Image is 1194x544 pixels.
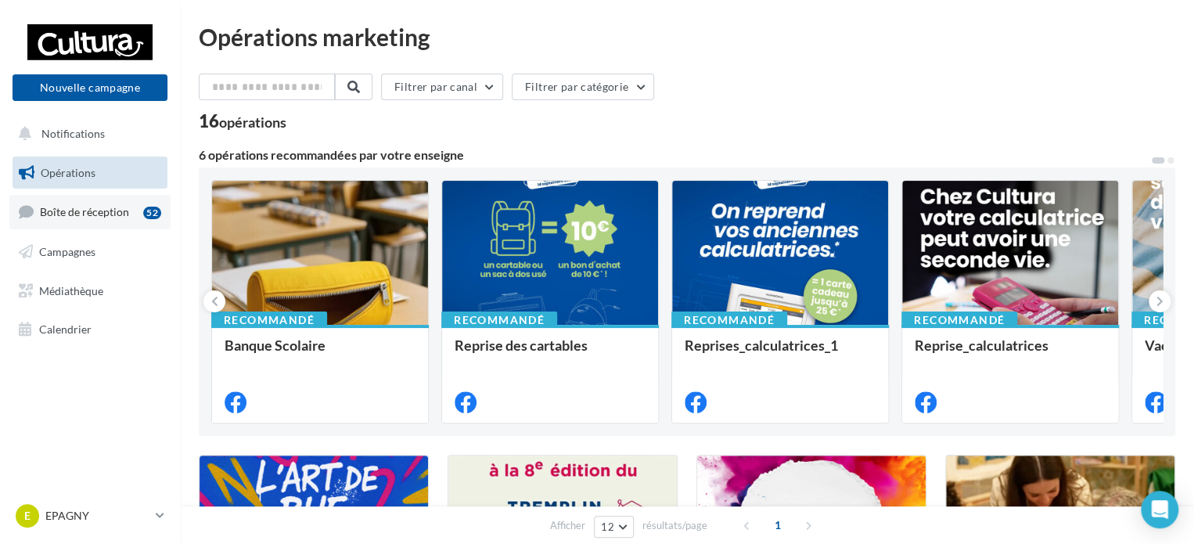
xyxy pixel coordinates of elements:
[901,312,1017,329] div: Recommandé
[199,25,1175,49] div: Opérations marketing
[512,74,654,100] button: Filtrer par catégorie
[13,501,167,531] a: E EPAGNY
[765,513,790,538] span: 1
[41,127,105,140] span: Notifications
[601,521,614,533] span: 12
[9,236,171,268] a: Campagnes
[9,117,164,150] button: Notifications
[40,205,129,218] span: Boîte de réception
[39,245,95,258] span: Campagnes
[39,283,103,297] span: Médiathèque
[550,518,585,533] span: Afficher
[199,113,286,130] div: 16
[45,508,149,524] p: EPAGNY
[381,74,503,100] button: Filtrer par canal
[671,312,787,329] div: Recommandé
[9,195,171,229] a: Boîte de réception52
[9,313,171,346] a: Calendrier
[1141,491,1178,528] div: Open Intercom Messenger
[39,322,92,336] span: Calendrier
[219,115,286,129] div: opérations
[211,312,327,329] div: Recommandé
[41,166,95,179] span: Opérations
[199,149,1150,161] div: 6 opérations recommandées par votre enseigne
[455,337,646,369] div: Reprise des cartables
[441,312,557,329] div: Recommandé
[9,275,171,308] a: Médiathèque
[915,337,1106,369] div: Reprise_calculatrices
[13,74,167,101] button: Nouvelle campagne
[24,508,31,524] span: E
[9,157,171,189] a: Opérations
[225,337,415,369] div: Banque Scolaire
[143,207,161,219] div: 52
[685,337,876,369] div: Reprises_calculatrices_1
[594,516,634,538] button: 12
[642,518,707,533] span: résultats/page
